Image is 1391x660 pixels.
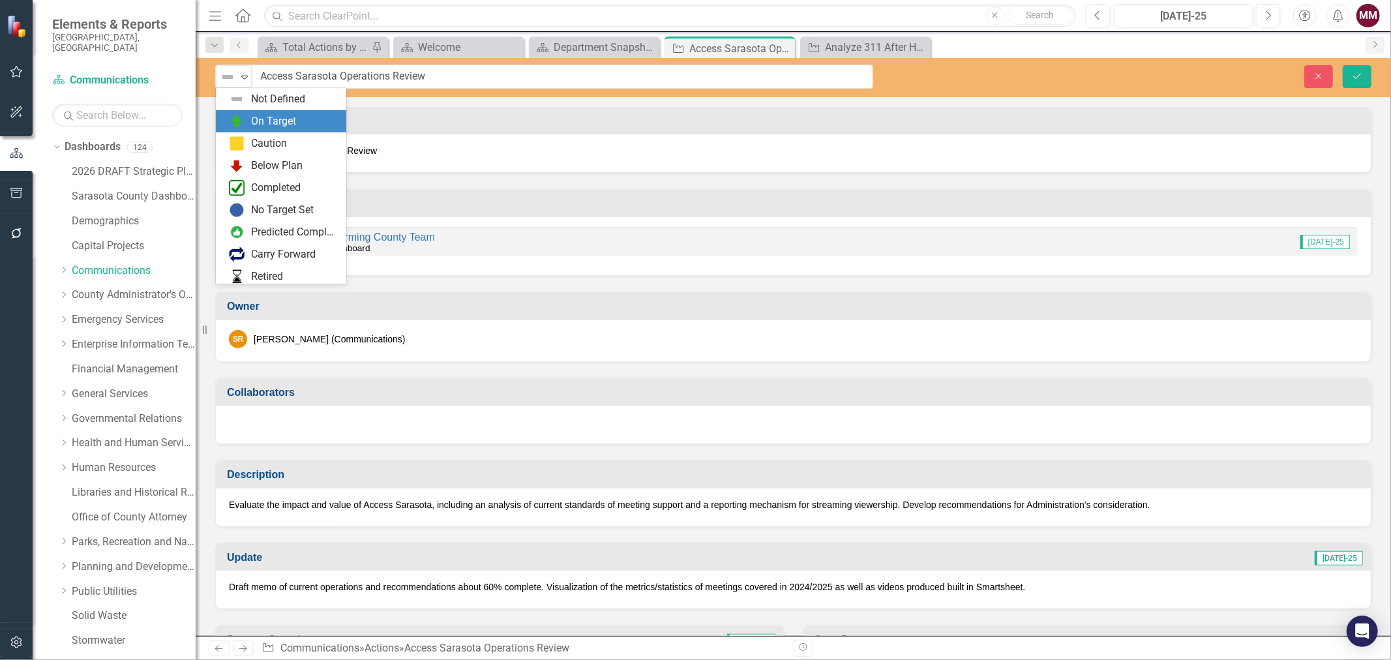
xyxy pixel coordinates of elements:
[251,247,316,262] div: Carry Forward
[72,214,196,229] a: Demographics
[72,387,196,402] a: General Services
[258,232,435,243] a: Goal 2: High-Performing County Team
[251,225,338,240] div: Predicted Complete
[815,634,1365,646] h3: Start Date
[1347,616,1378,647] div: Open Intercom Messenger
[261,39,368,55] a: Total Actions by Type
[72,239,196,254] a: Capital Projects
[262,641,783,656] div: » »
[365,642,399,654] a: Actions
[229,202,245,218] img: No Target Set
[227,552,700,563] h3: Update
[72,485,196,500] a: Libraries and Historical Resources
[229,158,245,173] img: Below Plan
[251,203,314,218] div: No Target Set
[689,40,792,57] div: Access Sarasota Operations Review
[227,198,1364,209] h3: Goals
[825,39,927,55] div: Analyze 311 After Hours
[251,136,287,151] div: Caution
[532,39,656,55] a: Department Snapshot
[280,642,359,654] a: Communications
[52,73,183,88] a: Communications
[803,39,927,55] a: Analyze 311 After Hours
[52,16,183,32] span: Elements & Reports
[229,330,247,348] div: SR
[72,436,196,451] a: Health and Human Services
[229,580,1358,593] p: Draft memo of current operations and recommendations about 60% complete. Visualization of the met...
[227,469,1364,481] h3: Description
[264,5,1076,27] input: Search ClearPoint...
[404,642,569,654] div: Access Sarasota Operations Review
[72,312,196,327] a: Emergency Services
[1008,7,1073,25] button: Search
[72,608,196,623] a: Solid Waste
[1300,235,1350,249] span: [DATE]-25
[72,633,196,648] a: Stormwater
[72,460,196,475] a: Human Resources
[252,65,873,89] input: This field is required
[72,412,196,427] a: Governmental Relations
[229,144,1358,157] span: Access Sarasota Operations Review
[396,39,520,55] a: Welcome
[229,180,245,196] img: Completed
[227,115,1364,127] h3: Name
[72,584,196,599] a: Public Utilities
[727,634,775,648] span: [DATE]-25
[72,362,196,377] a: Financial Management
[72,263,196,278] a: Communications
[1356,4,1380,27] button: MM
[127,142,153,153] div: 124
[554,39,656,55] div: Department Snapshot
[418,39,520,55] div: Welcome
[220,69,235,85] img: Not Defined
[1118,8,1248,24] div: [DATE]-25
[72,337,196,352] a: Enterprise Information Technology
[227,301,1364,312] h3: Owner
[72,189,196,204] a: Sarasota County Dashboard
[229,498,1358,511] p: Evaluate the impact and value of Access Sarasota, including an analysis of current standards of m...
[229,136,245,151] img: Caution
[227,634,580,646] h3: Percent Complete
[251,158,303,173] div: Below Plan
[72,535,196,550] a: Parks, Recreation and Natural Resources
[1026,10,1054,20] span: Search
[251,114,296,129] div: On Target
[282,39,368,55] div: Total Actions by Type
[1315,551,1363,565] span: [DATE]-25
[1114,4,1253,27] button: [DATE]-25
[65,140,121,155] a: Dashboards
[229,91,245,107] img: Not Defined
[227,387,1364,398] h3: Collaborators
[229,247,245,262] img: Carry Forward
[251,181,301,196] div: Completed
[52,104,183,127] input: Search Below...
[229,113,245,129] img: On Target
[72,560,196,575] a: Planning and Development Services
[52,32,183,53] small: [GEOGRAPHIC_DATA], [GEOGRAPHIC_DATA]
[229,224,245,240] img: Predicted Complete
[7,15,29,38] img: ClearPoint Strategy
[251,269,283,284] div: Retired
[229,269,245,284] img: Retired
[251,92,305,107] div: Not Defined
[72,288,196,303] a: County Administrator's Office
[72,164,196,179] a: 2026 DRAFT Strategic Plan
[254,333,406,346] div: [PERSON_NAME] (Communications)
[72,510,196,525] a: Office of County Attorney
